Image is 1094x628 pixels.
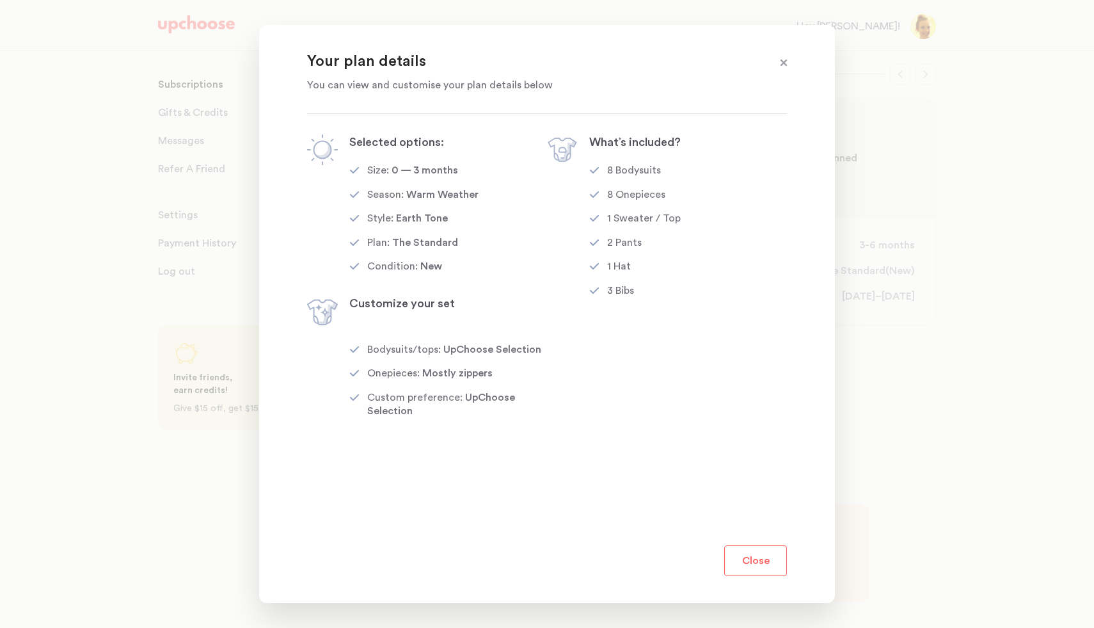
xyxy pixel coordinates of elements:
span: The Standard [392,238,458,248]
p: Size: [367,165,389,175]
span: New [420,261,442,271]
div: 1 Sweater / Top [607,212,681,227]
p: Style: [367,213,393,223]
p: You can view and customise your plan details below [307,77,755,93]
p: UpChoose Selection [443,344,541,355]
p: Onepieces: [367,368,420,378]
p: Season: [367,189,404,200]
p: Customize your set [349,296,547,311]
p: Your plan details [307,52,755,72]
span: 0 — 3 months [392,165,458,175]
div: 1 Hat [607,260,631,275]
div: 3 Bibs [607,284,634,300]
div: 8 Bodysuits [607,164,661,179]
p: Bodysuits/tops: [367,344,441,355]
p: What’s included? [589,134,681,150]
p: Plan: [367,238,390,248]
p: Mostly zippers [422,368,493,378]
div: 2 Pants [607,236,642,252]
span: Warm Weather [406,189,479,200]
span: Earth Tone [396,213,448,223]
p: Selected options: [349,134,479,150]
p: Condition: [367,261,418,271]
button: Close [724,545,787,576]
p: Custom preference: [367,392,463,403]
div: 8 Onepieces [607,188,665,204]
